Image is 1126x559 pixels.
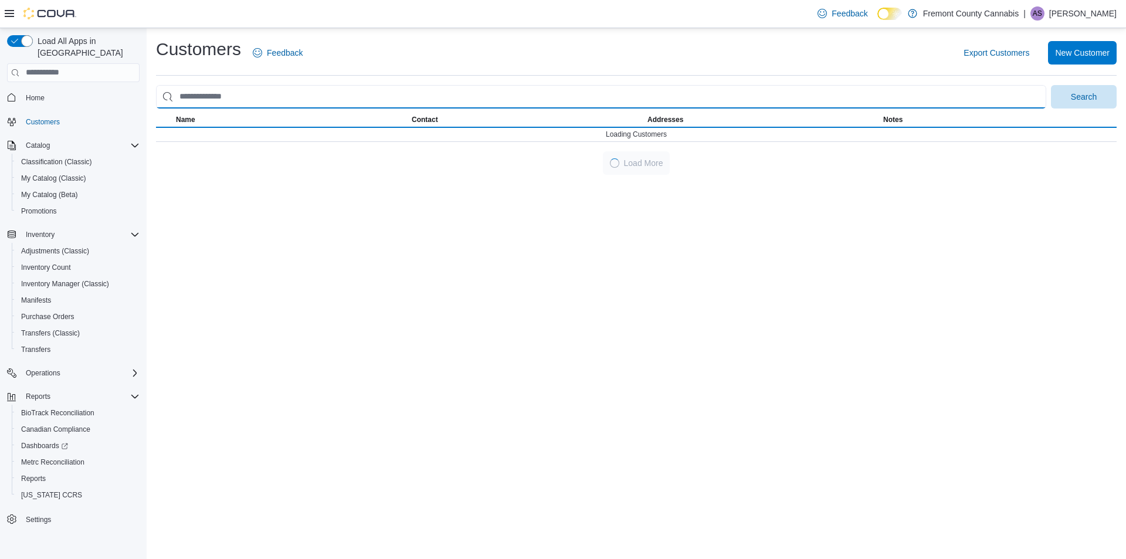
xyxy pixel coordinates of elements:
[16,171,91,185] a: My Catalog (Classic)
[16,155,97,169] a: Classification (Classic)
[832,8,867,19] span: Feedback
[267,47,303,59] span: Feedback
[1048,41,1117,65] button: New Customer
[16,455,140,469] span: Metrc Reconciliation
[16,422,95,436] a: Canadian Compliance
[2,226,144,243] button: Inventory
[16,293,56,307] a: Manifests
[2,89,144,106] button: Home
[964,47,1029,59] span: Export Customers
[12,170,144,187] button: My Catalog (Classic)
[7,84,140,558] nav: Complex example
[12,292,144,309] button: Manifests
[1049,6,1117,21] p: [PERSON_NAME]
[12,309,144,325] button: Purchase Orders
[21,408,94,418] span: BioTrack Reconciliation
[16,488,140,502] span: Washington CCRS
[21,513,56,527] a: Settings
[16,277,140,291] span: Inventory Manager (Classic)
[12,470,144,487] button: Reports
[16,188,140,202] span: My Catalog (Beta)
[16,472,50,486] a: Reports
[16,406,140,420] span: BioTrack Reconciliation
[21,115,65,129] a: Customers
[16,260,140,275] span: Inventory Count
[923,6,1019,21] p: Fremont County Cannabis
[21,228,140,242] span: Inventory
[26,368,60,378] span: Operations
[2,137,144,154] button: Catalog
[176,115,195,124] span: Name
[16,204,62,218] a: Promotions
[33,35,140,59] span: Load All Apps in [GEOGRAPHIC_DATA]
[21,206,57,216] span: Promotions
[12,259,144,276] button: Inventory Count
[624,157,663,169] span: Load More
[21,90,140,105] span: Home
[1051,85,1117,109] button: Search
[12,421,144,438] button: Canadian Compliance
[16,188,83,202] a: My Catalog (Beta)
[21,425,90,434] span: Canadian Compliance
[16,343,55,357] a: Transfers
[248,41,307,65] a: Feedback
[1030,6,1044,21] div: Andrew Sarver
[16,244,94,258] a: Adjustments (Classic)
[21,114,140,129] span: Customers
[16,155,140,169] span: Classification (Classic)
[12,325,144,341] button: Transfers (Classic)
[12,405,144,421] button: BioTrack Reconciliation
[16,326,140,340] span: Transfers (Classic)
[16,406,99,420] a: BioTrack Reconciliation
[21,458,84,467] span: Metrc Reconciliation
[16,439,140,453] span: Dashboards
[2,510,144,527] button: Settings
[26,230,55,239] span: Inventory
[603,151,670,175] button: LoadingLoad More
[21,490,82,500] span: [US_STATE] CCRS
[16,310,140,324] span: Purchase Orders
[16,422,140,436] span: Canadian Compliance
[23,8,76,19] img: Cova
[21,312,74,321] span: Purchase Orders
[21,263,71,272] span: Inventory Count
[21,328,80,338] span: Transfers (Classic)
[12,276,144,292] button: Inventory Manager (Classic)
[877,8,902,20] input: Dark Mode
[16,472,140,486] span: Reports
[21,389,140,404] span: Reports
[26,515,51,524] span: Settings
[647,115,683,124] span: Addresses
[2,113,144,130] button: Customers
[16,244,140,258] span: Adjustments (Classic)
[883,115,903,124] span: Notes
[813,2,872,25] a: Feedback
[16,260,76,275] a: Inventory Count
[26,141,50,150] span: Catalog
[21,441,68,450] span: Dashboards
[21,345,50,354] span: Transfers
[21,138,55,153] button: Catalog
[12,341,144,358] button: Transfers
[12,487,144,503] button: [US_STATE] CCRS
[1071,91,1097,103] span: Search
[21,174,86,183] span: My Catalog (Classic)
[610,158,619,168] span: Loading
[21,157,92,167] span: Classification (Classic)
[21,279,109,289] span: Inventory Manager (Classic)
[16,171,140,185] span: My Catalog (Classic)
[21,366,65,380] button: Operations
[16,455,89,469] a: Metrc Reconciliation
[21,366,140,380] span: Operations
[606,130,667,139] span: Loading Customers
[21,474,46,483] span: Reports
[1023,6,1026,21] p: |
[16,204,140,218] span: Promotions
[12,187,144,203] button: My Catalog (Beta)
[16,439,73,453] a: Dashboards
[26,392,50,401] span: Reports
[1055,47,1110,59] span: New Customer
[12,203,144,219] button: Promotions
[16,310,79,324] a: Purchase Orders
